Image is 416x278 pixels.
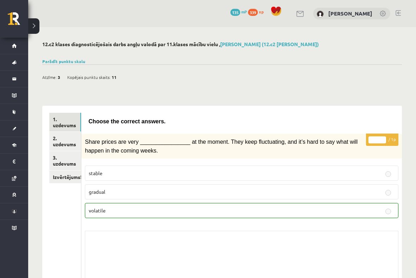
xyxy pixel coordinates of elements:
[8,12,28,30] a: Rīgas 1. Tālmācības vidusskola
[85,139,358,153] span: Share prices are very ________________ at the moment. They keep fluctuating, and it’s hard to say...
[58,72,60,82] span: 3
[230,9,240,16] span: 135
[67,72,111,82] span: Kopējais punktu skaits:
[42,72,57,82] span: Atzīme:
[89,189,105,195] span: gradual
[42,41,402,47] h2: 12.c2 klases diagnosticējošais darbs angļu valodā par 11.klases mācību vielu ,
[248,9,258,16] span: 339
[89,207,106,214] span: volatile
[88,118,166,124] span: Choose the correct answers.
[49,132,81,151] a: 2. uzdevums
[220,41,319,47] a: [PERSON_NAME] (12.c2 [PERSON_NAME])
[49,151,81,170] a: 3. uzdevums
[230,9,247,14] a: 135 mP
[385,171,391,177] input: stable
[328,10,372,17] a: [PERSON_NAME]
[317,11,324,18] img: Nellija Liepa
[248,9,267,14] a: 339 xp
[259,9,263,14] span: xp
[385,209,391,214] input: volatile
[112,72,117,82] span: 11
[385,190,391,196] input: gradual
[241,9,247,14] span: mP
[366,134,398,146] p: / 1p
[49,113,81,132] a: 1. uzdevums
[89,170,103,176] span: stable
[49,171,81,184] a: Izvērtējums!
[42,58,85,64] a: Parādīt punktu skalu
